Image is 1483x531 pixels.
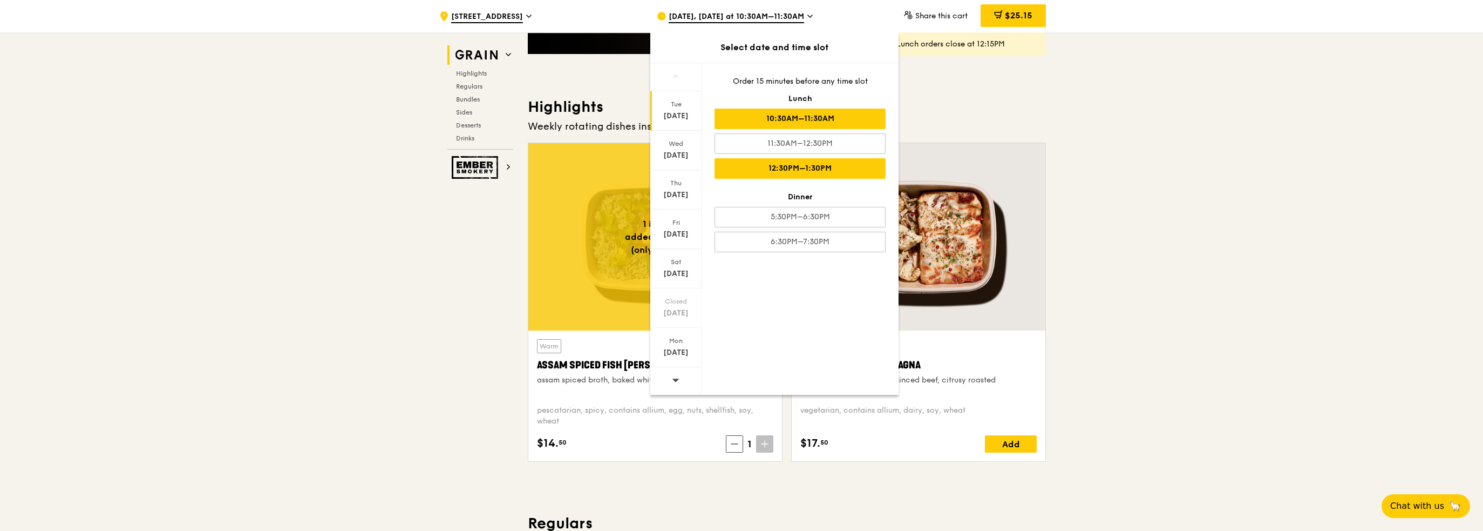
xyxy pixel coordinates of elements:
div: Sat [652,258,700,266]
div: Add [985,435,1037,453]
div: [DATE] [652,268,700,279]
div: [DATE] [652,347,700,358]
span: [DATE], [DATE] at 10:30AM–11:30AM [669,11,804,23]
div: Lunch orders close at 12:15PM [897,39,1037,50]
div: Wed [652,139,700,148]
div: [DATE] [652,190,700,200]
span: Chat with us [1390,500,1444,513]
div: vegetarian, contains allium, dairy, soy, wheat [800,405,1037,427]
img: Grain web logo [452,45,501,65]
div: [DATE] [652,229,700,240]
div: 11:30AM–12:30PM [715,133,886,154]
div: assam spiced broth, baked white fish, butterfly blue pea rice [537,375,773,386]
div: 6:30PM–7:30PM [715,232,886,252]
div: Mon [652,337,700,345]
span: Drinks [456,135,474,142]
div: Plant-Based Beef Lasagna [800,358,1037,373]
span: 50 [820,438,828,447]
span: [STREET_ADDRESS] [451,11,523,23]
div: [DATE] [652,150,700,161]
span: 1 [743,436,756,452]
span: $25.15 [1005,10,1032,21]
span: Regulars [456,83,482,90]
div: Select date and time slot [650,41,899,54]
div: 10:30AM–11:30AM [715,109,886,129]
div: Lunch [715,93,886,104]
div: Order 15 minutes before any time slot [715,76,886,87]
span: Desserts [456,122,481,129]
div: 12:30PM–1:30PM [715,158,886,179]
div: Assam Spiced Fish [PERSON_NAME] [537,358,773,373]
div: pescatarian, spicy, contains allium, egg, nuts, shellfish, soy, wheat [537,405,773,427]
div: Dinner [715,192,886,203]
span: 50 [559,438,567,447]
div: Weekly rotating dishes inspired by flavours from around the world. [528,119,1046,134]
div: fennel seed, plant-based minced beef, citrusy roasted cauliflower [800,375,1037,396]
div: Tue [652,100,700,109]
span: Share this cart [915,11,968,21]
h3: Highlights [528,97,1046,117]
div: 5:30PM–6:30PM [715,207,886,227]
span: 🦙 [1448,500,1461,513]
span: Bundles [456,96,480,103]
button: Chat with us🦙 [1382,494,1470,518]
div: [DATE] [652,111,700,122]
img: Ember Smokery web logo [452,156,501,179]
div: Closed [652,297,700,306]
span: Sides [456,109,472,116]
span: Highlights [456,70,487,77]
div: Fri [652,218,700,227]
div: [DATE] [652,308,700,319]
div: Thu [652,179,700,187]
div: Warm [537,339,561,353]
span: $17. [800,435,820,452]
span: $14. [537,435,559,452]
